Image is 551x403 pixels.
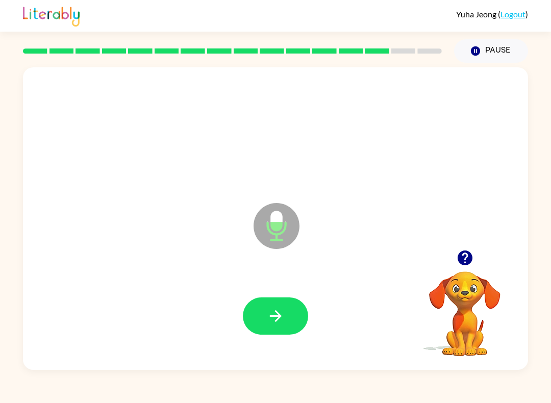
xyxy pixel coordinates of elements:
[456,9,528,19] div: ( )
[414,256,516,358] video: Your browser must support playing .mp4 files to use Literably. Please try using another browser.
[454,39,528,63] button: Pause
[500,9,525,19] a: Logout
[456,9,498,19] span: Yuha Jeong
[23,4,80,27] img: Literably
